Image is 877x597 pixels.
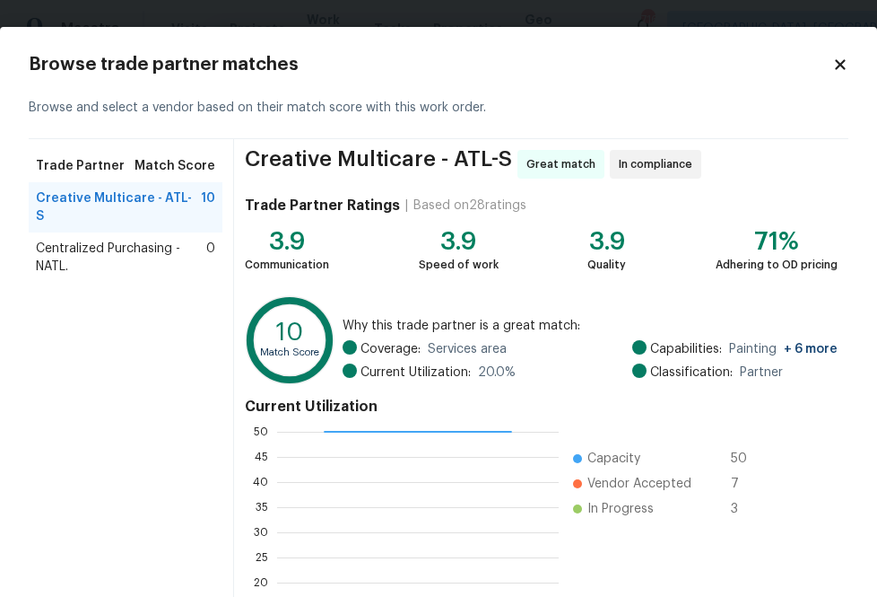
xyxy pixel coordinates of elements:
[360,364,471,382] span: Current Utilization:
[245,256,329,274] div: Communication
[256,502,268,513] text: 35
[587,475,691,493] span: Vendor Accepted
[729,340,838,358] span: Painting
[428,340,507,358] span: Services area
[587,450,640,468] span: Capacity
[650,340,722,358] span: Capabilities:
[360,340,421,358] span: Coverage:
[478,364,516,382] span: 20.0 %
[256,552,268,563] text: 25
[731,500,760,518] span: 3
[245,398,838,416] h4: Current Utilization
[740,364,783,382] span: Partner
[245,233,329,250] div: 3.9
[650,364,733,382] span: Classification:
[261,347,320,357] text: Match Score
[135,157,215,175] span: Match Score
[36,157,125,175] span: Trade Partner
[254,426,268,437] text: 50
[716,233,838,250] div: 71%
[731,475,760,493] span: 7
[254,577,268,588] text: 20
[206,240,215,276] span: 0
[253,477,268,487] text: 40
[245,197,400,215] h4: Trade Partner Ratings
[731,450,760,468] span: 50
[587,500,654,518] span: In Progress
[29,77,848,139] div: Browse and select a vendor based on their match score with this work order.
[29,56,832,74] h2: Browse trade partner matches
[526,155,603,173] span: Great match
[413,197,526,215] div: Based on 28 ratings
[587,256,626,274] div: Quality
[36,240,206,276] span: Centralized Purchasing - NATL.
[245,150,512,179] span: Creative Multicare - ATL-S
[255,452,268,462] text: 45
[400,197,413,215] div: |
[784,343,838,356] span: + 6 more
[254,527,268,538] text: 30
[277,320,304,345] text: 10
[419,256,499,274] div: Speed of work
[343,317,838,335] span: Why this trade partner is a great match:
[419,233,499,250] div: 3.9
[201,189,215,225] span: 10
[619,155,699,173] span: In compliance
[36,189,201,225] span: Creative Multicare - ATL-S
[716,256,838,274] div: Adhering to OD pricing
[587,233,626,250] div: 3.9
